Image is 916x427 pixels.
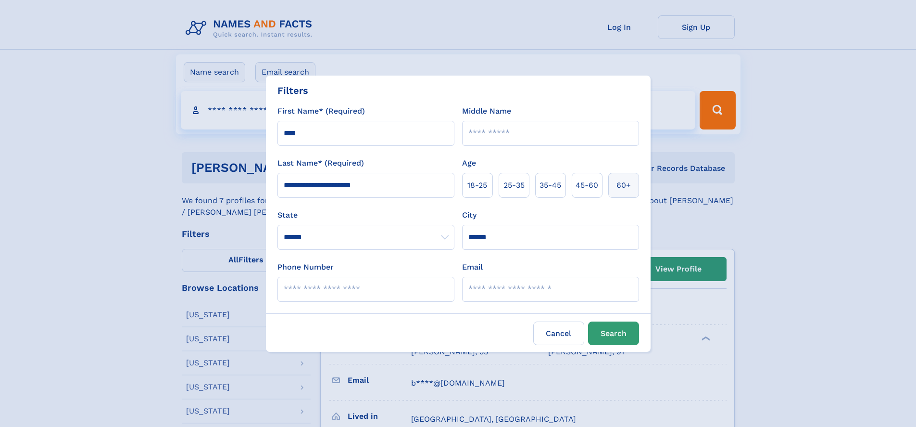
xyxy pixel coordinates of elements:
[540,180,561,191] span: 35‑45
[462,261,483,273] label: Email
[277,209,454,221] label: State
[277,261,334,273] label: Phone Number
[467,180,487,191] span: 18‑25
[462,209,477,221] label: City
[277,83,308,98] div: Filters
[462,105,511,117] label: Middle Name
[533,322,584,345] label: Cancel
[576,180,598,191] span: 45‑60
[277,105,365,117] label: First Name* (Required)
[588,322,639,345] button: Search
[462,157,476,169] label: Age
[277,157,364,169] label: Last Name* (Required)
[503,180,525,191] span: 25‑35
[616,180,631,191] span: 60+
